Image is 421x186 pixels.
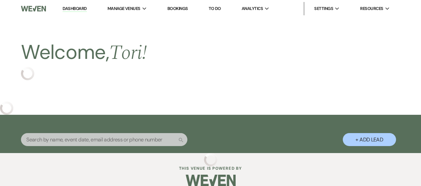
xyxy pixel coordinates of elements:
[242,5,263,12] span: Analytics
[343,133,396,146] button: + Add Lead
[314,5,333,12] span: Settings
[360,5,383,12] span: Resources
[167,6,188,11] a: Bookings
[21,2,46,16] img: Weven Logo
[21,38,147,67] h2: Welcome,
[109,38,147,68] span: Tori !
[21,67,34,80] img: loading spinner
[63,6,87,12] a: Dashboard
[107,5,140,12] span: Manage Venues
[204,153,217,166] img: loading spinner
[209,6,221,11] a: To Do
[21,133,187,146] input: Search by name, event date, email address or phone number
